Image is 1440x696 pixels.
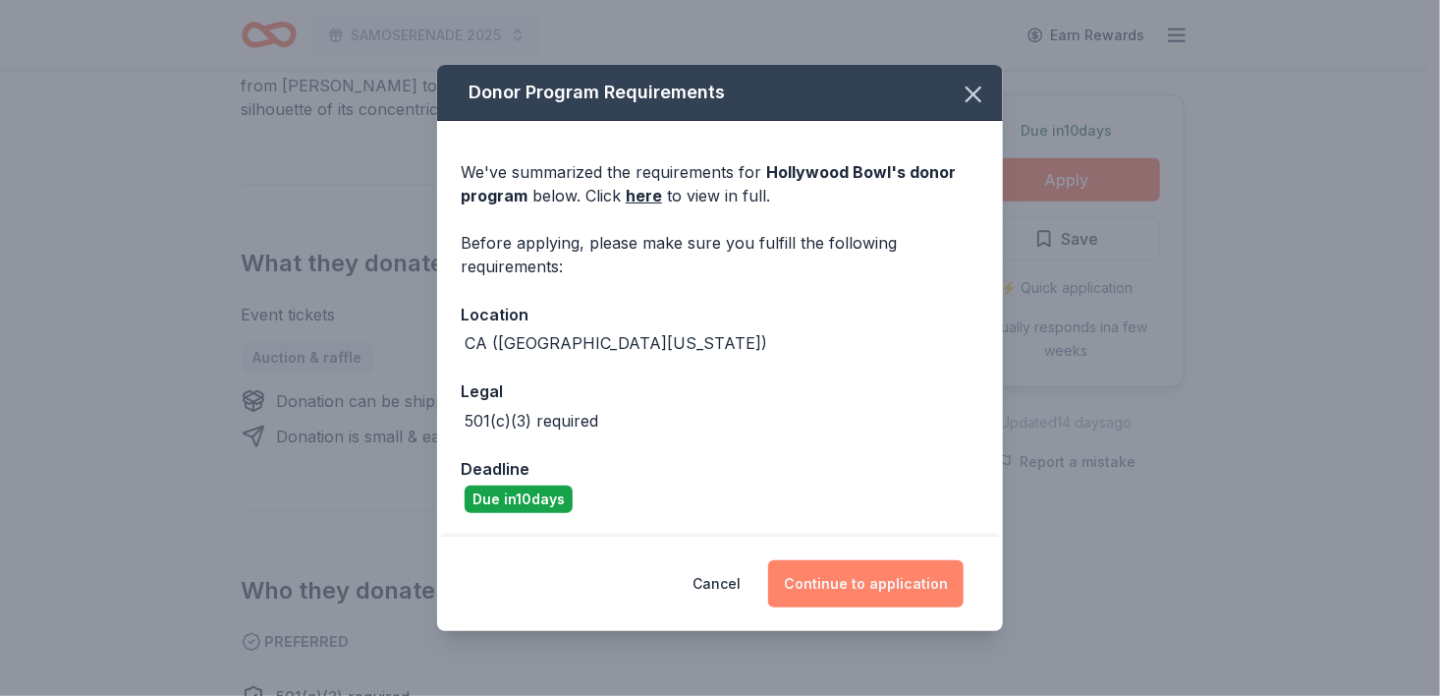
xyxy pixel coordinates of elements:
[768,560,964,608] button: Continue to application
[465,331,767,355] div: CA ([GEOGRAPHIC_DATA][US_STATE])
[461,231,979,278] div: Before applying, please make sure you fulfill the following requirements:
[461,378,979,404] div: Legal
[461,160,979,207] div: We've summarized the requirements for below. Click to view in full.
[465,409,598,433] div: 501(c)(3) required
[437,65,1003,121] div: Donor Program Requirements
[461,302,979,327] div: Location
[461,456,979,482] div: Deadline
[692,560,741,608] button: Cancel
[465,486,573,513] div: Due in 10 days
[626,184,662,207] a: here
